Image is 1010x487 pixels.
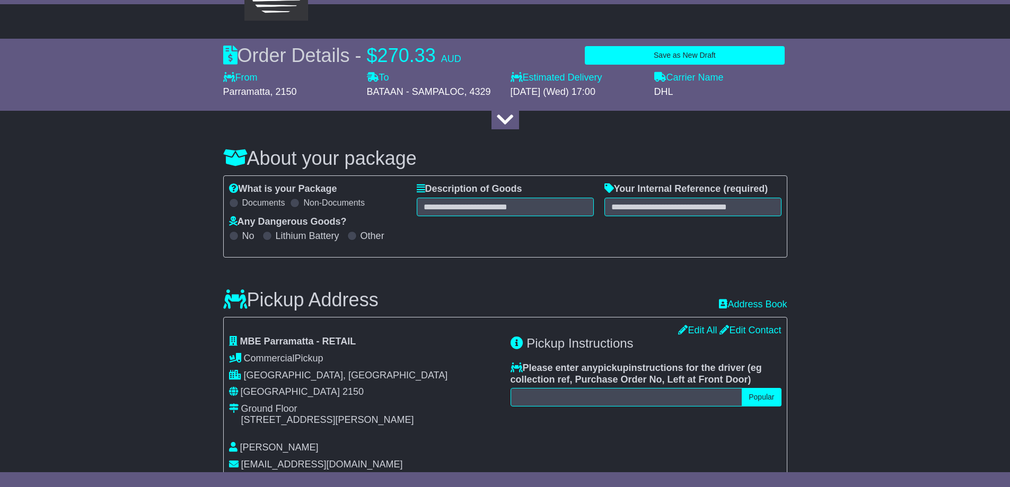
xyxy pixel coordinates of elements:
button: Save as New Draft [585,46,784,65]
span: 270.33 [377,45,436,66]
a: Edit Contact [719,325,781,335]
span: 2150 [342,386,364,397]
label: Any Dangerous Goods? [229,216,347,228]
span: Parramatta [223,86,270,97]
a: Edit All [678,325,717,335]
span: AUD [441,54,461,64]
label: Documents [242,198,285,208]
span: [PERSON_NAME] [240,442,319,453]
span: [EMAIL_ADDRESS][DOMAIN_NAME] [241,459,403,470]
span: , 2150 [270,86,297,97]
h3: Pickup Address [223,289,379,311]
label: Please enter any instructions for the driver ( ) [511,362,781,385]
label: From [223,72,258,84]
label: Your Internal Reference (required) [604,183,768,195]
label: Non-Documents [303,198,365,208]
span: Commercial [244,353,295,364]
div: DHL [654,86,787,98]
label: Lithium Battery [276,231,339,242]
label: Other [361,231,384,242]
div: Pickup [229,353,500,365]
label: Estimated Delivery [511,72,644,84]
span: [GEOGRAPHIC_DATA] [241,386,340,397]
div: Order Details - [223,44,461,67]
label: Carrier Name [654,72,724,84]
label: No [242,231,254,242]
span: $ [367,45,377,66]
a: Address Book [719,299,787,311]
div: Ground Floor [241,403,414,415]
label: What is your Package [229,183,337,195]
h3: About your package [223,148,787,169]
div: [STREET_ADDRESS][PERSON_NAME] [241,414,414,426]
span: eg collection ref, Purchase Order No, Left at Front Door [511,362,762,385]
div: [DATE] (Wed) 17:00 [511,86,644,98]
span: MBE Parramatta - RETAIL [240,336,356,347]
span: Pickup Instructions [526,336,633,350]
span: pickup [598,362,629,373]
span: [GEOGRAPHIC_DATA], [GEOGRAPHIC_DATA] [244,370,448,380]
label: To [367,72,389,84]
label: Description of Goods [417,183,522,195]
span: , 4329 [464,86,491,97]
span: BATAAN - SAMPALOC [367,86,464,97]
button: Popular [742,388,781,406]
